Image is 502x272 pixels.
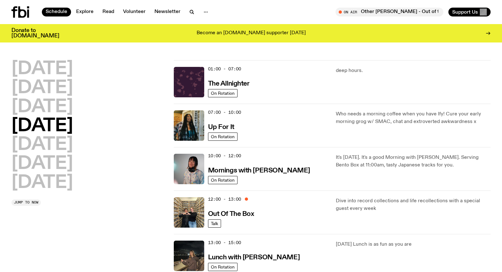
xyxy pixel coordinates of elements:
[208,66,241,72] span: 01:00 - 07:00
[208,219,221,228] a: Talk
[208,79,250,87] a: The Allnighter
[211,221,218,226] span: Talk
[11,155,73,173] button: [DATE]
[208,81,250,87] h3: The Allnighter
[208,263,238,271] a: On Rotation
[208,253,300,261] a: Lunch with [PERSON_NAME]
[208,240,241,246] span: 13:00 - 15:00
[174,241,204,271] img: Izzy Page stands above looking down at Opera Bar. She poses in front of the Harbour Bridge in the...
[208,123,234,131] a: Up For It
[452,9,478,15] span: Support Us
[119,8,149,16] a: Volunteer
[11,136,73,154] button: [DATE]
[336,241,491,248] p: [DATE] Lunch is as fun as you are
[208,210,254,217] a: Out Of The Box
[151,8,184,16] a: Newsletter
[208,109,241,115] span: 07:00 - 10:00
[197,30,306,36] p: Become an [DOMAIN_NAME] supporter [DATE]
[208,254,300,261] h3: Lunch with [PERSON_NAME]
[208,124,234,131] h3: Up For It
[336,154,491,169] p: It's [DATE]. It's a good Morning with [PERSON_NAME]. Serving Bento Box at 11:00am, tasty Japanese...
[211,134,235,139] span: On Rotation
[11,199,41,206] button: Jump to now
[11,28,59,39] h3: Donate to [DOMAIN_NAME]
[11,79,73,97] button: [DATE]
[208,196,241,202] span: 12:00 - 13:00
[211,91,235,95] span: On Rotation
[11,60,73,78] button: [DATE]
[211,264,235,269] span: On Rotation
[72,8,97,16] a: Explore
[208,211,254,217] h3: Out Of The Box
[11,174,73,192] button: [DATE]
[174,154,204,184] img: Kana Frazer is smiling at the camera with her head tilted slightly to her left. She wears big bla...
[11,117,73,135] button: [DATE]
[174,197,204,228] img: Matt and Kate stand in the music library and make a heart shape with one hand each.
[336,110,491,126] p: Who needs a morning coffee when you have Ify! Cure your early morning grog w/ SMAC, chat and extr...
[208,89,238,97] a: On Rotation
[174,110,204,141] img: Ify - a Brown Skin girl with black braided twists, looking up to the side with her tongue stickin...
[336,67,491,74] p: deep hours.
[208,166,310,174] a: Mornings with [PERSON_NAME]
[336,197,491,212] p: Dive into record collections and life recollections with a special guest every week
[448,8,491,16] button: Support Us
[208,153,241,159] span: 10:00 - 12:00
[208,176,238,184] a: On Rotation
[336,8,443,16] button: On AirOther [PERSON_NAME] - Out of the Box
[208,167,310,174] h3: Mornings with [PERSON_NAME]
[208,133,238,141] a: On Rotation
[211,178,235,182] span: On Rotation
[11,98,73,116] button: [DATE]
[99,8,118,16] a: Read
[14,201,38,204] span: Jump to now
[42,8,71,16] a: Schedule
